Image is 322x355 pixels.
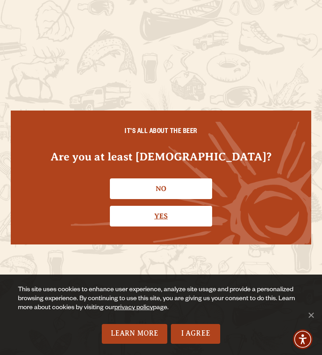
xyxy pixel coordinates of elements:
[110,178,212,199] a: No
[29,150,293,164] h4: Are you at least [DEMOGRAPHIC_DATA]?
[110,206,212,226] a: Confirm I'm 21 or older
[306,311,315,319] span: No
[18,286,304,324] div: This site uses cookies to enhance user experience, analyze site usage and provide a personalized ...
[102,324,168,344] a: Learn More
[29,129,293,137] h6: IT'S ALL ABOUT THE BEER
[171,324,220,344] a: I Agree
[114,305,153,312] a: privacy policy
[293,329,313,349] div: Accessibility Menu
